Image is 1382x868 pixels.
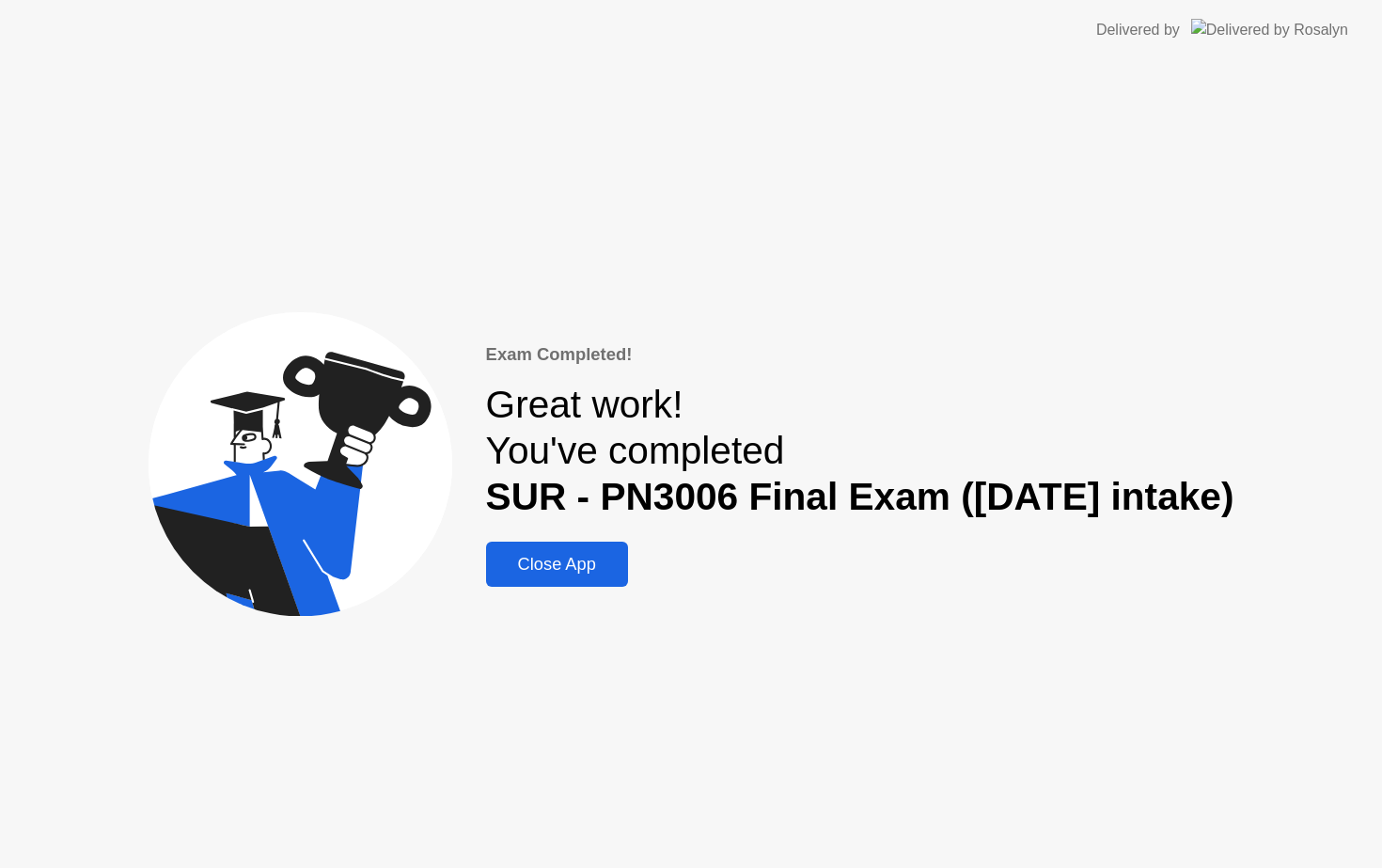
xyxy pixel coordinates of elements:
div: Delivered by [1096,19,1180,41]
b: SUR - PN3006 Final Exam ([DATE] intake) [486,475,1234,518]
div: Great work! You've completed [486,382,1234,519]
div: Close App [492,554,622,575]
img: Delivered by Rosalyn [1191,19,1348,40]
button: Close App [486,542,628,587]
div: Exam Completed! [486,341,1234,368]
